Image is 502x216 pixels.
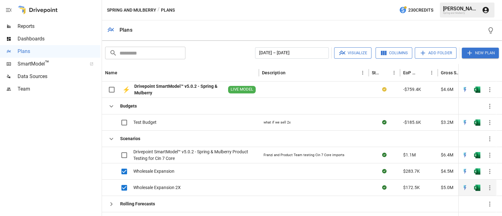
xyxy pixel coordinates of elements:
[441,70,462,75] div: Gross Sales
[474,119,480,126] div: Open in Excel
[462,152,468,158] img: quick-edit-flash.b8aec18c.svg
[462,87,468,93] img: quick-edit-flash.b8aec18c.svg
[474,168,480,175] div: Open in Excel
[45,59,49,67] span: ™
[462,119,468,126] img: quick-edit-flash.b8aec18c.svg
[415,47,457,59] button: Add Folder
[18,73,100,80] span: Data Sources
[18,48,100,55] span: Plans
[105,70,117,75] div: Name
[134,83,226,96] b: Drivepoint SmartModel™ v5.0.2 - Spring & Mulberry
[441,168,453,174] span: $4.5M
[382,86,387,92] div: Your plan has changes in Excel that are not reflected in the Drivepoint Data Warehouse, select "S...
[403,119,421,125] span: -$185.6K
[18,35,100,43] span: Dashboards
[18,23,100,30] span: Reports
[18,85,100,93] span: Team
[462,48,499,58] button: New Plan
[403,70,418,75] div: EoP Cash
[107,6,156,14] button: Spring and Mulberry
[403,152,416,158] span: $1.1M
[419,68,427,77] button: Sort
[118,68,127,77] button: Sort
[441,86,453,92] span: $4.6M
[120,201,155,207] b: Rolling Forecasts
[382,184,387,191] div: Sync complete
[382,152,387,158] div: Sync complete
[441,119,453,125] span: $3.2M
[474,119,480,126] img: excel-icon.76473adf.svg
[120,27,132,33] div: Plans
[286,68,295,77] button: Sort
[18,60,83,68] span: SmartModel
[397,4,436,16] button: 230Credits
[474,185,480,191] div: Open in Excel
[487,68,496,77] button: Sort
[408,6,433,14] span: 230 Credits
[121,84,132,95] div: ⚡
[441,184,453,191] span: $5.0M
[403,86,421,92] span: -$759.4K
[462,168,468,175] div: Open in Quick Edit
[474,87,480,93] img: excel-icon.76473adf.svg
[264,120,291,125] div: what if we sell 2x
[462,152,468,158] div: Open in Quick Edit
[441,152,453,158] span: $6.4M
[382,119,387,125] div: Sync complete
[334,47,371,59] button: Visualize
[133,149,256,161] span: Drivepoint SmartModel™ v5.0.2 - Spring & Mulberry Product Testing for Cin 7 Core
[403,168,420,174] span: $283.7K
[462,168,468,175] img: quick-edit-flash.b8aec18c.svg
[372,70,380,75] div: Status
[474,168,480,175] img: excel-icon.76473adf.svg
[390,68,398,77] button: Status column menu
[262,70,286,75] div: Description
[158,6,160,14] div: /
[133,168,174,174] span: Wholesale Expansion
[264,153,344,158] div: Franzi and Product Team testing Cin 7 Core imports
[255,47,329,59] button: [DATE] – [DATE]
[381,68,390,77] button: Sort
[358,68,367,77] button: Description column menu
[462,185,468,191] div: Open in Quick Edit
[443,12,478,14] div: Spring and Mulberry
[462,87,468,93] div: Open in Quick Edit
[462,185,468,191] img: quick-edit-flash.b8aec18c.svg
[133,184,181,191] span: Wholesale Expansion 2X
[427,68,436,77] button: EoP Cash column menu
[382,168,387,174] div: Sync complete
[474,152,480,158] div: Open in Excel
[403,184,420,191] span: $172.5K
[133,119,157,125] span: Test Budget
[462,119,468,126] div: Open in Quick Edit
[376,47,412,59] button: Columns
[228,87,256,92] span: LIVE MODEL
[474,152,480,158] img: excel-icon.76473adf.svg
[120,135,140,142] b: Scenarios
[120,103,137,109] b: Budgets
[474,87,480,93] div: Open in Excel
[474,185,480,191] img: excel-icon.76473adf.svg
[443,6,478,12] div: [PERSON_NAME]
